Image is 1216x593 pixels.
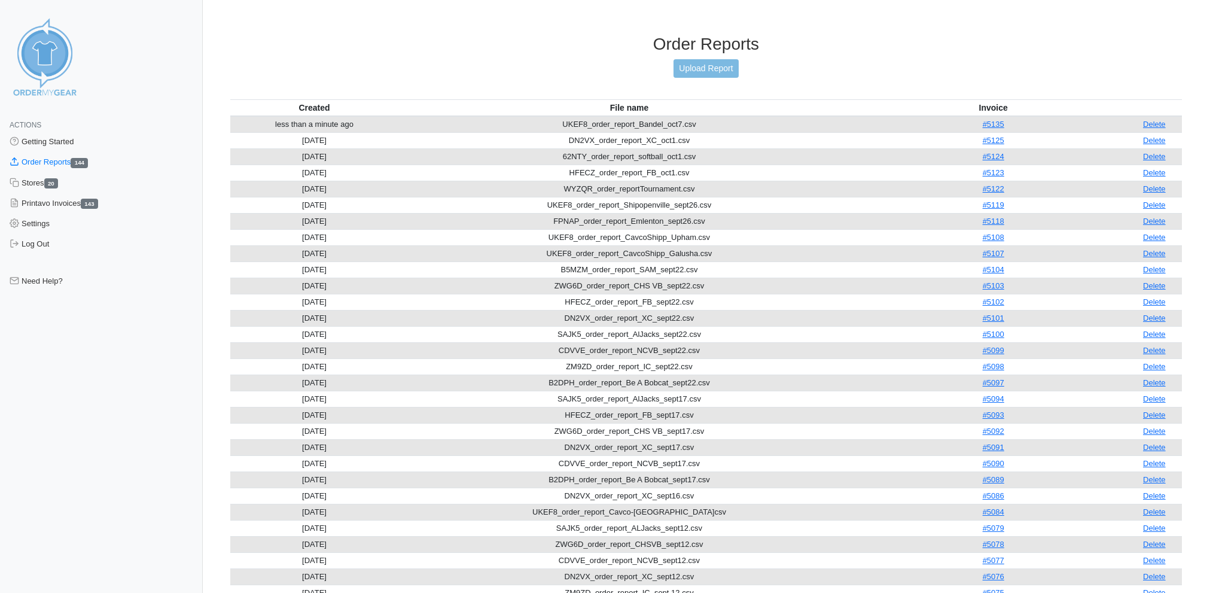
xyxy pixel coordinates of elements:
[230,358,398,375] td: [DATE]
[398,181,860,197] td: WYZQR_order_reportTournament.csv
[398,439,860,455] td: DN2VX_order_report_XC_sept17.csv
[398,197,860,213] td: UKEF8_order_report_Shipopenville_sept26.csv
[230,213,398,229] td: [DATE]
[1143,443,1166,452] a: Delete
[983,233,1004,242] a: #5108
[1143,410,1166,419] a: Delete
[398,391,860,407] td: SAJK5_order_report_AlJacks_sept17.csv
[230,407,398,423] td: [DATE]
[44,178,59,188] span: 20
[230,439,398,455] td: [DATE]
[230,342,398,358] td: [DATE]
[398,407,860,423] td: HFECZ_order_report_FB_sept17.csv
[1143,378,1166,387] a: Delete
[1143,362,1166,371] a: Delete
[983,378,1004,387] a: #5097
[398,568,860,585] td: DN2VX_order_report_XC_sept12.csv
[1143,249,1166,258] a: Delete
[230,278,398,294] td: [DATE]
[398,116,860,133] td: UKEF8_order_report_Bandel_oct7.csv
[230,568,398,585] td: [DATE]
[398,552,860,568] td: CDVVE_order_report_NCVB_sept12.csv
[398,261,860,278] td: B5MZM_order_report_SAM_sept22.csv
[1143,136,1166,145] a: Delete
[1143,184,1166,193] a: Delete
[983,556,1004,565] a: #5077
[398,488,860,504] td: DN2VX_order_report_XC_sept16.csv
[1143,459,1166,468] a: Delete
[398,132,860,148] td: DN2VX_order_report_XC_oct1.csv
[1143,168,1166,177] a: Delete
[1143,524,1166,533] a: Delete
[1143,540,1166,549] a: Delete
[230,375,398,391] td: [DATE]
[1143,152,1166,161] a: Delete
[10,121,41,129] span: Actions
[398,245,860,261] td: UKEF8_order_report_CavcoShipp_Galusha.csv
[398,326,860,342] td: SAJK5_order_report_AlJacks_sept22.csv
[983,459,1004,468] a: #5090
[983,572,1004,581] a: #5076
[230,391,398,407] td: [DATE]
[230,472,398,488] td: [DATE]
[398,278,860,294] td: ZWG6D_order_report_CHS VB_sept22.csv
[983,540,1004,549] a: #5078
[71,158,88,168] span: 144
[983,184,1004,193] a: #5122
[983,217,1004,226] a: #5118
[230,261,398,278] td: [DATE]
[1143,507,1166,516] a: Delete
[983,281,1004,290] a: #5103
[983,346,1004,355] a: #5099
[230,455,398,472] td: [DATE]
[398,472,860,488] td: B2DPH_order_report_Be A Bobcat_sept17.csv
[1143,556,1166,565] a: Delete
[983,152,1004,161] a: #5124
[230,148,398,165] td: [DATE]
[230,504,398,520] td: [DATE]
[398,455,860,472] td: CDVVE_order_report_NCVB_sept17.csv
[983,265,1004,274] a: #5104
[398,165,860,181] td: HFECZ_order_report_FB_oct1.csv
[860,99,1127,116] th: Invoice
[1143,346,1166,355] a: Delete
[1143,297,1166,306] a: Delete
[983,443,1004,452] a: #5091
[983,200,1004,209] a: #5119
[398,310,860,326] td: DN2VX_order_report_XC_sept22.csv
[230,488,398,504] td: [DATE]
[1143,120,1166,129] a: Delete
[1143,330,1166,339] a: Delete
[983,330,1004,339] a: #5100
[983,507,1004,516] a: #5084
[673,59,738,78] a: Upload Report
[230,116,398,133] td: less than a minute ago
[230,34,1182,54] h3: Order Reports
[398,358,860,375] td: ZM9ZD_order_report_IC_sept22.csv
[983,120,1004,129] a: #5135
[81,199,98,209] span: 143
[230,326,398,342] td: [DATE]
[983,168,1004,177] a: #5123
[983,394,1004,403] a: #5094
[983,427,1004,436] a: #5092
[1143,200,1166,209] a: Delete
[398,423,860,439] td: ZWG6D_order_report_CHS VB_sept17.csv
[230,294,398,310] td: [DATE]
[983,314,1004,323] a: #5101
[1143,394,1166,403] a: Delete
[398,342,860,358] td: CDVVE_order_report_NCVB_sept22.csv
[1143,475,1166,484] a: Delete
[1143,217,1166,226] a: Delete
[983,410,1004,419] a: #5093
[230,245,398,261] td: [DATE]
[230,423,398,439] td: [DATE]
[1143,314,1166,323] a: Delete
[983,524,1004,533] a: #5079
[1143,265,1166,274] a: Delete
[398,213,860,229] td: FPNAP_order_report_Emlenton_sept26.csv
[398,99,860,116] th: File name
[230,229,398,245] td: [DATE]
[398,520,860,536] td: SAJK5_order_report_ALJacks_sept12.csv
[398,294,860,310] td: HFECZ_order_report_FB_sept22.csv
